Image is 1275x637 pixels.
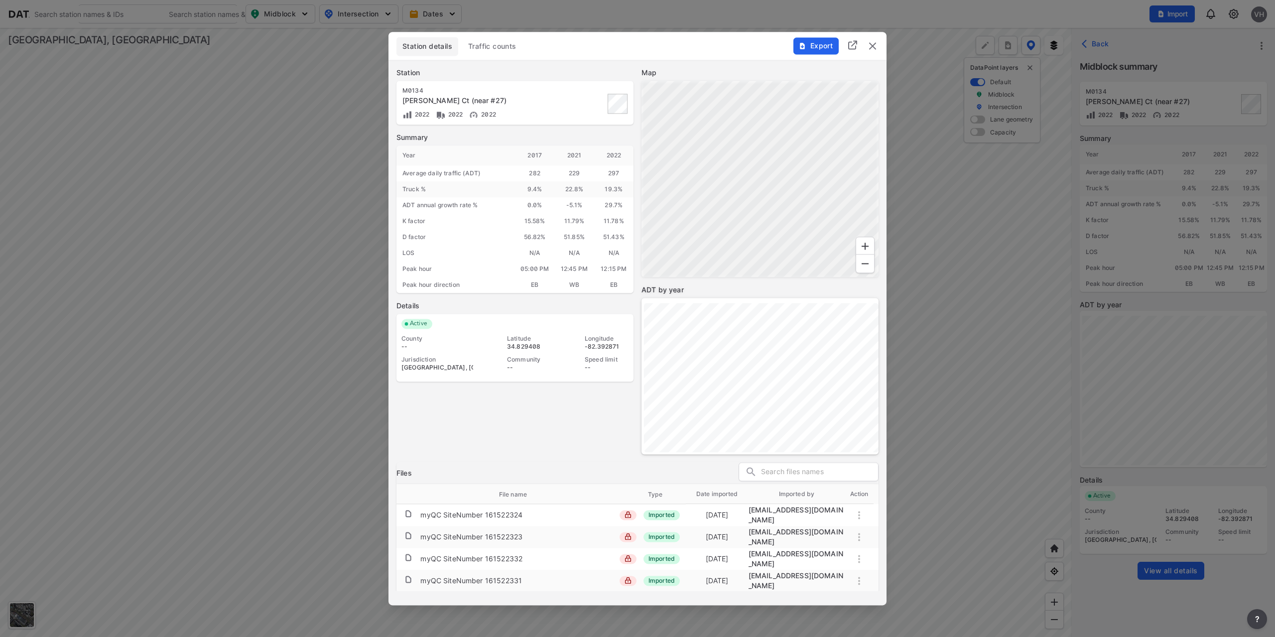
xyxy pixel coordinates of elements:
[749,505,845,525] div: migration@data-point.io
[396,68,634,78] label: Station
[554,245,594,261] div: N/A
[401,356,473,364] div: Jurisdiction
[793,37,839,54] button: Export
[404,553,412,561] img: file.af1f9d02.svg
[867,40,879,52] button: delete
[594,165,634,181] div: 297
[396,181,515,197] div: Truck %
[401,343,473,351] div: --
[594,277,634,293] div: EB
[436,110,446,120] img: Vehicle class
[648,490,675,499] span: Type
[402,41,452,51] span: Station details
[554,213,594,229] div: 11.79%
[396,277,515,293] div: Peak hour direction
[515,181,554,197] div: 9.4 %
[396,301,634,311] label: Details
[507,364,551,372] div: --
[859,240,871,252] svg: Zoom In
[402,87,555,95] div: M0134
[515,261,554,277] div: 05:00 PM
[799,41,832,51] span: Export
[507,343,551,351] div: 34.829408
[404,531,412,539] img: file.af1f9d02.svg
[594,261,634,277] div: 12:15 PM
[749,571,845,591] div: migration@data-point.io
[396,145,515,165] div: Year
[396,468,412,478] h3: Files
[515,213,554,229] div: 15.58%
[859,257,871,269] svg: Zoom Out
[643,554,680,564] span: Imported
[396,37,879,56] div: basic tabs example
[749,527,845,547] div: migration@data-point.io
[856,254,875,273] div: Zoom Out
[625,511,632,518] img: lock_close.8fab59a9.svg
[420,576,522,586] div: myQC SiteNumber 161522331
[641,68,879,78] label: Map
[420,554,522,564] div: myQC SiteNumber 161522332
[469,110,479,120] img: Vehicle speed
[625,555,632,562] img: lock_close.8fab59a9.svg
[585,335,629,343] div: Longitude
[585,356,629,364] div: Speed limit
[507,356,551,364] div: Community
[402,96,555,106] div: McDaniel Ct (near #27)
[515,197,554,213] div: 0.0 %
[554,165,594,181] div: 229
[686,506,749,524] td: [DATE]
[554,181,594,197] div: 22.8 %
[396,245,515,261] div: LOS
[554,145,594,165] div: 2021
[686,549,749,568] td: [DATE]
[554,261,594,277] div: 12:45 PM
[401,335,473,343] div: County
[396,132,634,142] label: Summary
[412,111,430,118] span: 2022
[1253,613,1261,625] span: ?
[594,245,634,261] div: N/A
[749,549,845,569] div: migration@data-point.io
[761,465,878,480] input: Search files names
[420,532,522,542] div: myQC SiteNumber 161522323
[686,527,749,546] td: [DATE]
[554,229,594,245] div: 51.85%
[396,197,515,213] div: ADT annual growth rate %
[585,343,629,351] div: -82.392871
[594,181,634,197] div: 19.3 %
[847,39,859,51] img: full_screen.b7bf9a36.svg
[625,577,632,584] img: lock_close.8fab59a9.svg
[515,245,554,261] div: N/A
[867,40,879,52] img: close.efbf2170.svg
[643,532,680,542] span: Imported
[396,261,515,277] div: Peak hour
[856,237,875,255] div: Zoom In
[594,197,634,213] div: 29.7 %
[845,484,874,504] th: Action
[643,510,680,520] span: Imported
[420,510,522,520] div: myQC SiteNumber 161522324
[515,277,554,293] div: EB
[396,165,515,181] div: Average daily traffic (ADT)
[585,364,629,372] div: --
[515,229,554,245] div: 56.82%
[554,197,594,213] div: -5.1 %
[499,490,540,499] span: File name
[401,364,473,372] div: [GEOGRAPHIC_DATA], [GEOGRAPHIC_DATA]
[749,484,845,504] th: Imported by
[641,285,879,295] label: ADT by year
[404,575,412,583] img: file.af1f9d02.svg
[402,110,412,120] img: Volume count
[515,165,554,181] div: 282
[479,111,496,118] span: 2022
[594,145,634,165] div: 2022
[594,213,634,229] div: 11.78%
[1247,609,1267,629] button: more
[396,213,515,229] div: K factor
[798,42,806,50] img: File%20-%20Download.70cf71cd.svg
[396,229,515,245] div: D factor
[507,335,551,343] div: Latitude
[686,484,749,504] th: Date imported
[446,111,463,118] span: 2022
[406,319,432,329] span: Active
